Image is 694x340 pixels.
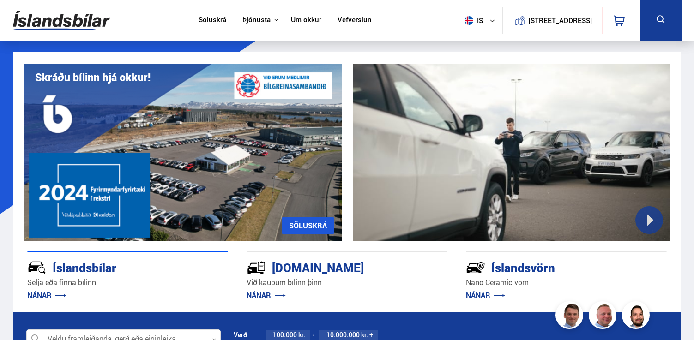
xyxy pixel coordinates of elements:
h1: Skráðu bílinn hjá okkur! [35,71,151,84]
img: JRvxyua_JYH6wB4c.svg [27,258,47,277]
div: Verð [234,331,247,339]
a: NÁNAR [247,290,286,300]
a: Vefverslun [338,16,372,25]
span: 10.000.000 [326,330,360,339]
img: nhp88E3Fdnt1Opn2.png [623,303,651,330]
div: [DOMAIN_NAME] [247,259,415,275]
span: kr. [298,331,305,339]
a: SÖLUSKRÁ [282,217,334,234]
button: is [461,7,502,34]
img: G0Ugv5HjCgRt.svg [13,6,110,36]
img: -Svtn6bYgwAsiwNX.svg [466,258,485,277]
img: eKx6w-_Home_640_.png [24,64,342,241]
a: [STREET_ADDRESS] [507,7,597,34]
a: Um okkur [291,16,321,25]
img: tr5P-W3DuiFaO7aO.svg [247,258,266,277]
img: siFngHWaQ9KaOqBr.png [590,303,618,330]
p: Við kaupum bílinn þinn [247,277,447,288]
div: Íslandsbílar [27,259,195,275]
img: FbJEzSuNWCJXmdc-.webp [557,303,585,330]
a: NÁNAR [27,290,66,300]
span: 100.000 [273,330,297,339]
button: [STREET_ADDRESS] [532,17,589,24]
span: + [369,331,373,339]
span: kr. [361,331,368,339]
a: NÁNAR [466,290,505,300]
div: Íslandsvörn [466,259,634,275]
img: svg+xml;base64,PHN2ZyB4bWxucz0iaHR0cDovL3d3dy53My5vcmcvMjAwMC9zdmciIHdpZHRoPSI1MTIiIGhlaWdodD0iNT... [465,16,473,25]
button: Þjónusta [242,16,271,24]
p: Nano Ceramic vörn [466,277,667,288]
span: is [461,16,484,25]
p: Selja eða finna bílinn [27,277,228,288]
a: Söluskrá [199,16,226,25]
